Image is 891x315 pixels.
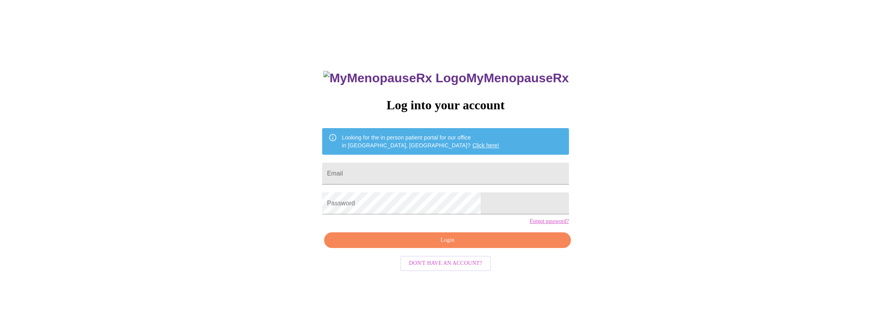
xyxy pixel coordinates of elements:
[409,259,482,268] span: Don't have an account?
[400,256,491,271] button: Don't have an account?
[322,98,568,112] h3: Log into your account
[323,71,466,85] img: MyMenopauseRx Logo
[324,232,570,248] button: Login
[398,259,493,266] a: Don't have an account?
[333,235,561,245] span: Login
[472,142,499,148] a: Click here!
[530,218,569,224] a: Forgot password?
[342,130,499,152] div: Looking for the in person patient portal for our office in [GEOGRAPHIC_DATA], [GEOGRAPHIC_DATA]?
[323,71,569,85] h3: MyMenopauseRx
